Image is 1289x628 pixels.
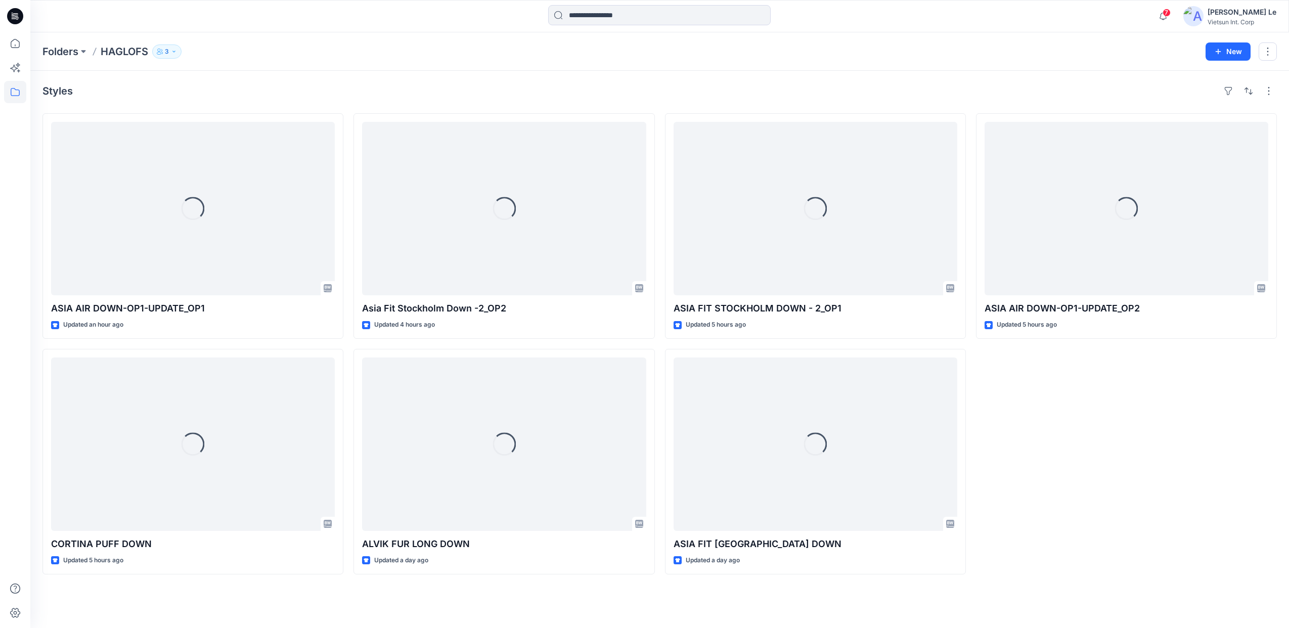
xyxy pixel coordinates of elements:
[63,555,123,566] p: Updated 5 hours ago
[674,301,957,316] p: ASIA FIT STOCKHOLM DOWN - 2​_OP1
[362,301,646,316] p: Asia Fit Stockholm Down -2​_OP2
[1183,6,1204,26] img: avatar
[686,555,740,566] p: Updated a day ago
[42,85,73,97] h4: Styles
[686,320,746,330] p: Updated 5 hours ago
[101,44,148,59] p: HAGLOFS
[1206,42,1251,61] button: New
[1163,9,1171,17] span: 7
[362,537,646,551] p: ALVIK FUR LONG DOWN
[42,44,78,59] a: Folders
[674,537,957,551] p: ASIA FIT [GEOGRAPHIC_DATA] DOWN
[985,301,1268,316] p: ASIA AIR DOWN-OP1-UPDATE_OP2
[51,301,335,316] p: ASIA AIR DOWN-OP1-UPDATE_OP1
[51,537,335,551] p: CORTINA PUFF DOWN
[63,320,123,330] p: Updated an hour ago
[165,46,169,57] p: 3
[1208,6,1276,18] div: [PERSON_NAME] Le
[1208,18,1276,26] div: Vietsun Int. Corp
[152,44,182,59] button: 3
[374,320,435,330] p: Updated 4 hours ago
[997,320,1057,330] p: Updated 5 hours ago
[374,555,428,566] p: Updated a day ago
